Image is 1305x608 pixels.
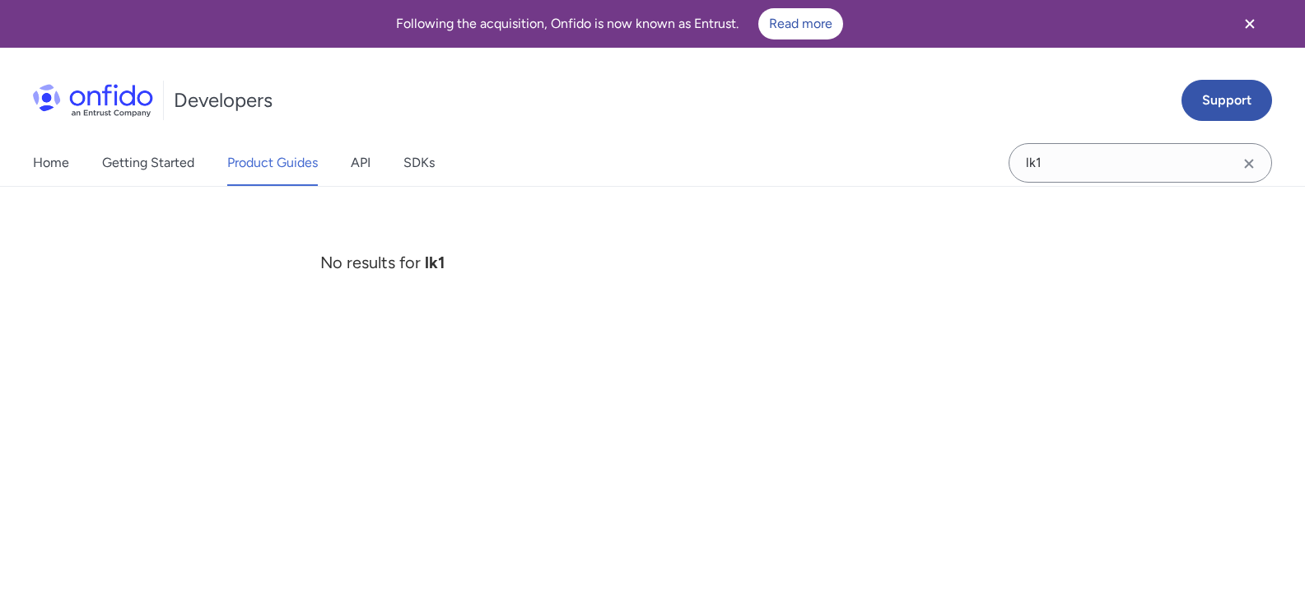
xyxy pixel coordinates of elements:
h1: Developers [174,87,273,114]
a: Getting Started [102,140,194,186]
a: Product Guides [227,140,318,186]
a: Home [33,140,69,186]
img: Onfido Logo [33,84,153,117]
button: Close banner [1219,3,1280,44]
div: Following the acquisition, Onfido is now known as Entrust. [20,8,1219,39]
svg: Clear search field button [1239,154,1259,174]
svg: Close banner [1240,14,1260,34]
a: API [351,140,371,186]
a: Read more [758,8,843,39]
a: Support [1181,80,1272,121]
a: SDKs [403,140,435,186]
b: lk1 [421,253,445,272]
span: No results for [320,253,445,272]
input: Onfido search input field [1009,143,1272,183]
